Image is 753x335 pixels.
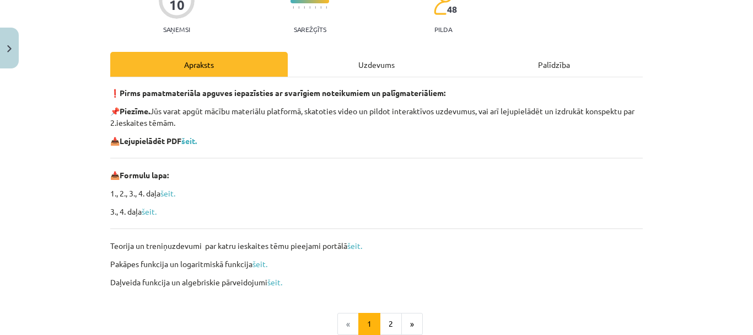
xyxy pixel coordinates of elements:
img: icon-short-line-57e1e144782c952c97e751825c79c345078a6d821885a25fce030b3d8c18986b.svg [293,6,294,9]
button: » [401,313,423,335]
div: Apraksts [110,52,288,77]
img: icon-short-line-57e1e144782c952c97e751825c79c345078a6d821885a25fce030b3d8c18986b.svg [320,6,321,9]
a: šeit. [181,136,197,146]
p: 3., 4. daļa [110,206,643,217]
p: 1., 2., 3., 4. daļa [110,188,643,199]
p: Saņemsi [159,25,195,33]
p: 📥 [110,169,643,181]
a: šeit. [160,188,175,198]
div: Palīdzība [465,52,643,77]
b: Formulu lapa: [120,170,169,180]
p: 📌 Jūs varat apgūt mācību materiālu platformā, skatoties video un pildot interaktīvos uzdevumus, v... [110,105,643,129]
p: 📥 [110,135,643,147]
img: icon-short-line-57e1e144782c952c97e751825c79c345078a6d821885a25fce030b3d8c18986b.svg [298,6,299,9]
button: 2 [380,313,402,335]
p: ❗ [110,87,643,99]
button: 1 [358,313,380,335]
p: Daļveida funkcija un algebriskie pārveidojumi [110,276,643,288]
p: Sarežģīts [294,25,326,33]
div: Uzdevums [288,52,465,77]
p: Pakāpes funkcija un logaritmiskā funkcija [110,258,643,270]
img: icon-short-line-57e1e144782c952c97e751825c79c345078a6d821885a25fce030b3d8c18986b.svg [304,6,305,9]
nav: Page navigation example [110,313,643,335]
p: Teorija un treniņuzdevumi par katru ieskaites tēmu pieejami portālā [110,240,643,252]
b: Piezīme. [120,106,150,116]
b: Lejupielādēt PDF [120,136,181,146]
a: šeit. [142,206,157,216]
a: šeit. [252,259,267,269]
span: 48 [447,4,457,14]
img: icon-close-lesson-0947bae3869378f0d4975bcd49f059093ad1ed9edebbc8119c70593378902aed.svg [7,45,12,52]
p: pilda [434,25,452,33]
strong: Pirms pamatmateriāla apguves iepazīsties ar svarīgiem noteikumiem un palīgmateriāliem: [120,88,445,98]
img: icon-short-line-57e1e144782c952c97e751825c79c345078a6d821885a25fce030b3d8c18986b.svg [309,6,310,9]
img: icon-short-line-57e1e144782c952c97e751825c79c345078a6d821885a25fce030b3d8c18986b.svg [315,6,316,9]
a: šeit. [267,277,282,287]
img: icon-short-line-57e1e144782c952c97e751825c79c345078a6d821885a25fce030b3d8c18986b.svg [326,6,327,9]
a: šeit. [347,241,362,251]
